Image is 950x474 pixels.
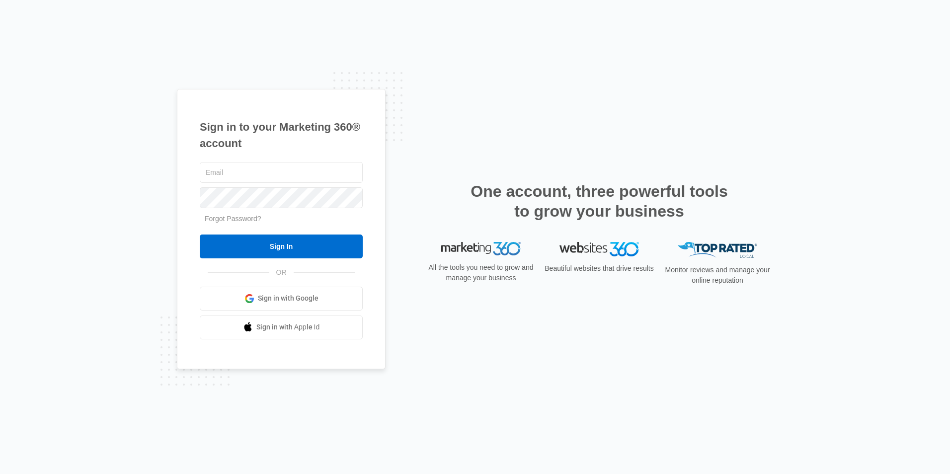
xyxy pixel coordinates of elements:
[678,242,757,258] img: Top Rated Local
[205,215,261,223] a: Forgot Password?
[200,287,363,311] a: Sign in with Google
[200,316,363,339] a: Sign in with Apple Id
[425,262,537,283] p: All the tools you need to grow and manage your business
[468,181,731,221] h2: One account, three powerful tools to grow your business
[662,265,773,286] p: Monitor reviews and manage your online reputation
[200,162,363,183] input: Email
[256,322,320,332] span: Sign in with Apple Id
[441,242,521,256] img: Marketing 360
[269,267,294,278] span: OR
[200,235,363,258] input: Sign In
[559,242,639,256] img: Websites 360
[544,263,655,274] p: Beautiful websites that drive results
[258,293,318,304] span: Sign in with Google
[200,119,363,152] h1: Sign in to your Marketing 360® account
